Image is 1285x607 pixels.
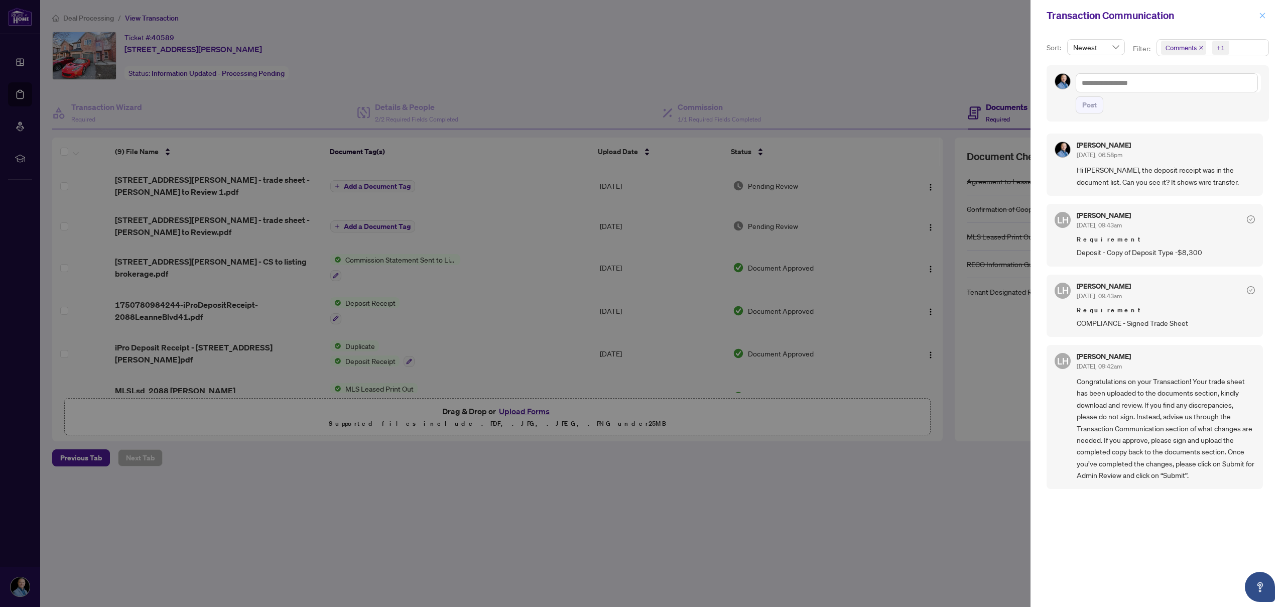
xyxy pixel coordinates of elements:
[1077,353,1131,360] h5: [PERSON_NAME]
[1055,74,1070,89] img: Profile Icon
[1245,572,1275,602] button: Open asap
[1077,317,1255,329] span: COMPLIANCE - Signed Trade Sheet
[1077,221,1122,229] span: [DATE], 09:43am
[1077,234,1255,245] span: Requirement
[1259,12,1266,19] span: close
[1077,283,1131,290] h5: [PERSON_NAME]
[1247,286,1255,294] span: check-circle
[1047,8,1256,23] div: Transaction Communication
[1076,96,1103,113] button: Post
[1055,142,1070,157] img: Profile Icon
[1057,283,1069,297] span: LH
[1133,43,1152,54] p: Filter:
[1166,43,1197,53] span: Comments
[1161,41,1206,55] span: Comments
[1077,376,1255,481] span: Congratulations on your Transaction! Your trade sheet has been uploaded to the documents section,...
[1057,213,1069,227] span: LH
[1077,164,1255,188] span: Hi [PERSON_NAME], the deposit receipt was in the document list. Can you see it? It shows wire tra...
[1077,305,1255,315] span: Requirement
[1077,142,1131,149] h5: [PERSON_NAME]
[1247,215,1255,223] span: check-circle
[1077,292,1122,300] span: [DATE], 09:43am
[1199,45,1204,50] span: close
[1077,212,1131,219] h5: [PERSON_NAME]
[1077,151,1122,159] span: [DATE], 06:58pm
[1057,354,1069,368] span: LH
[1077,247,1255,258] span: Deposit - Copy of Deposit Type -$8,300
[1217,43,1225,53] div: +1
[1077,362,1122,370] span: [DATE], 09:42am
[1073,40,1119,55] span: Newest
[1047,42,1063,53] p: Sort:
